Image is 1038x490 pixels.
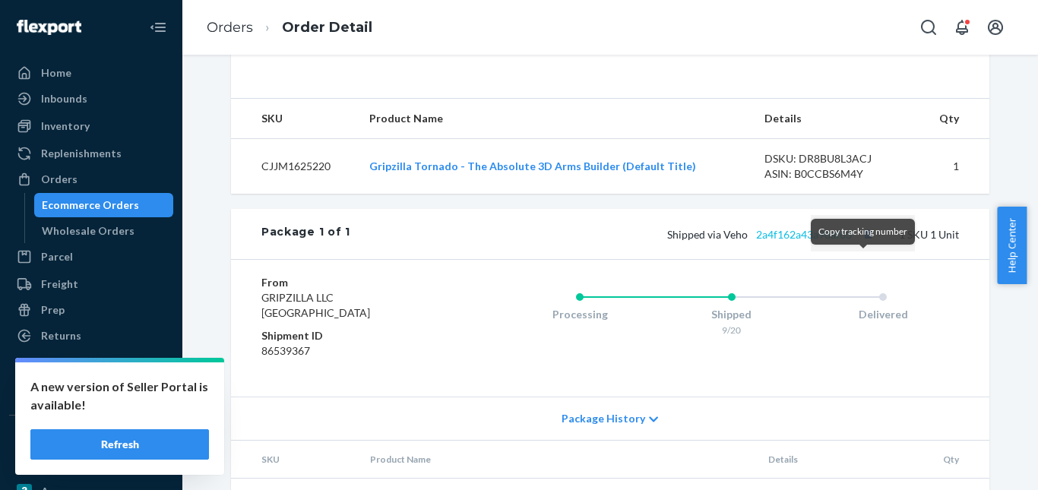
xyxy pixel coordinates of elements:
[231,139,357,194] td: CJJM1625220
[919,99,989,139] th: Qty
[34,193,174,217] a: Ecommerce Orders
[807,307,959,322] div: Delivered
[261,343,443,359] dd: 86539367
[42,223,134,239] div: Wholesale Orders
[980,12,1011,43] button: Open account menu
[261,291,370,319] span: GRIPZILLA LLC [GEOGRAPHIC_DATA]
[9,87,173,111] a: Inbounds
[947,12,977,43] button: Open notifications
[9,272,173,296] a: Freight
[752,99,919,139] th: Details
[207,19,253,36] a: Orders
[41,172,78,187] div: Orders
[231,441,358,479] th: SKU
[41,328,81,343] div: Returns
[261,328,443,343] dt: Shipment ID
[764,151,907,166] div: DSKU: DR8BU8L3ACJ
[764,166,907,182] div: ASIN: B0CCBS6M4Y
[9,245,173,269] a: Parcel
[9,167,173,191] a: Orders
[41,277,78,292] div: Freight
[41,91,87,106] div: Inbounds
[41,65,71,81] div: Home
[282,19,372,36] a: Order Detail
[9,298,173,322] a: Prep
[9,61,173,85] a: Home
[997,207,1027,284] button: Help Center
[9,324,173,348] a: Returns
[9,114,173,138] a: Inventory
[913,12,944,43] button: Open Search Box
[17,20,81,35] img: Flexport logo
[504,307,656,322] div: Processing
[9,378,173,403] a: Billing
[34,219,174,243] a: Wholesale Orders
[41,146,122,161] div: Replenishments
[9,351,173,375] a: Reporting
[562,411,645,426] span: Package History
[41,249,73,264] div: Parcel
[756,441,923,479] th: Details
[231,99,357,139] th: SKU
[41,302,65,318] div: Prep
[30,429,209,460] button: Refresh
[261,224,350,244] div: Package 1 of 1
[42,198,139,213] div: Ecommerce Orders
[667,228,878,241] span: Shipped via Veho
[9,141,173,166] a: Replenishments
[143,12,173,43] button: Close Navigation
[357,99,752,139] th: Product Name
[350,224,959,244] div: 1 SKU 1 Unit
[919,139,989,194] td: 1
[656,324,808,337] div: 9/20
[41,356,92,371] div: Reporting
[756,228,852,241] a: 2a4f162a43a98af63
[41,119,90,134] div: Inventory
[30,378,209,414] p: A new version of Seller Portal is available!
[9,454,173,478] a: eBay
[818,226,907,237] span: Copy tracking number
[923,441,989,479] th: Qty
[261,275,443,290] dt: From
[358,441,756,479] th: Product Name
[195,5,385,50] ol: breadcrumbs
[9,428,173,452] button: Integrations
[369,160,696,172] a: Gripzilla Tornado - The Absolute 3D Arms Builder (Default Title)
[656,307,808,322] div: Shipped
